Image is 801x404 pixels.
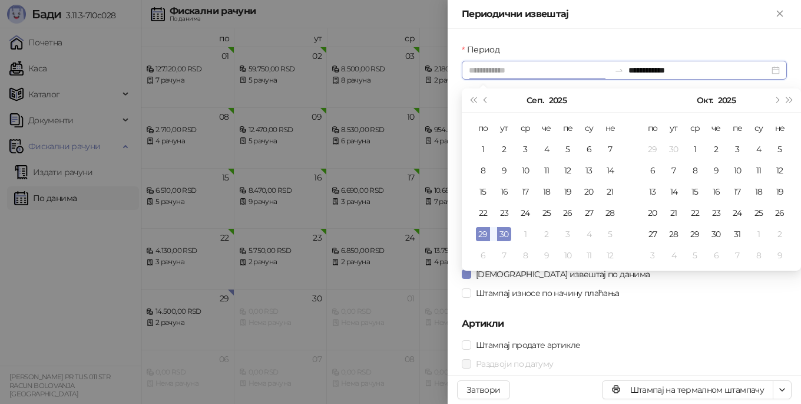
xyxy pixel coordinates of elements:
td: 2025-09-15 [472,181,494,202]
td: 2025-11-03 [642,245,663,266]
td: 2025-11-06 [706,245,727,266]
td: 2025-09-25 [536,202,557,224]
div: 29 [688,227,702,241]
div: 6 [646,163,660,178]
div: 27 [646,227,660,241]
div: 15 [688,185,702,199]
span: Штампај износе по начину плаћања [471,287,624,300]
div: 31 [730,227,744,241]
div: 10 [561,248,575,262]
td: 2025-10-02 [706,139,727,160]
td: 2025-10-25 [748,202,769,224]
td: 2025-09-10 [515,160,536,181]
button: Изабери годину [549,88,567,112]
td: 2025-09-30 [494,224,515,245]
td: 2025-10-06 [642,160,663,181]
div: 12 [603,248,617,262]
div: 29 [476,227,490,241]
td: 2025-09-01 [472,139,494,160]
div: 11 [582,248,596,262]
div: 11 [539,163,554,178]
div: 2 [539,227,554,241]
div: 6 [476,248,490,262]
th: ср [684,117,706,139]
td: 2025-10-07 [494,245,515,266]
span: Штампај продате артикле [471,339,585,352]
td: 2025-09-13 [578,160,600,181]
div: 21 [603,185,617,199]
div: 10 [518,163,532,178]
div: 22 [476,206,490,220]
td: 2025-09-17 [515,181,536,202]
td: 2025-10-12 [600,245,621,266]
div: 22 [688,206,702,220]
span: [DEMOGRAPHIC_DATA] извештај по данима [471,268,654,281]
div: 6 [582,142,596,156]
td: 2025-09-11 [536,160,557,181]
div: 7 [730,248,744,262]
input: Период [469,64,610,77]
span: swap-right [614,65,624,75]
td: 2025-09-16 [494,181,515,202]
td: 2025-09-24 [515,202,536,224]
div: 7 [667,163,681,178]
th: по [472,117,494,139]
td: 2025-10-06 [472,245,494,266]
td: 2025-09-03 [515,139,536,160]
td: 2025-09-29 [472,224,494,245]
div: 1 [752,227,766,241]
div: 5 [688,248,702,262]
td: 2025-10-23 [706,202,727,224]
div: 4 [539,142,554,156]
div: 3 [561,227,575,241]
td: 2025-11-02 [769,224,790,245]
td: 2025-09-12 [557,160,578,181]
div: 30 [497,227,511,241]
td: 2025-09-22 [472,202,494,224]
td: 2025-09-27 [578,202,600,224]
td: 2025-10-01 [515,224,536,245]
td: 2025-11-07 [727,245,748,266]
td: 2025-11-04 [663,245,684,266]
div: 7 [497,248,511,262]
td: 2025-10-08 [684,160,706,181]
div: 4 [582,227,596,241]
th: ут [663,117,684,139]
th: ср [515,117,536,139]
td: 2025-11-01 [748,224,769,245]
td: 2025-10-03 [727,139,748,160]
div: 14 [667,185,681,199]
td: 2025-09-04 [536,139,557,160]
td: 2025-09-09 [494,160,515,181]
label: Период [462,43,507,56]
td: 2025-10-13 [642,181,663,202]
div: 1 [518,227,532,241]
div: 5 [773,142,787,156]
div: 18 [539,185,554,199]
td: 2025-09-20 [578,181,600,202]
td: 2025-10-07 [663,160,684,181]
div: 9 [709,163,723,178]
div: 19 [773,185,787,199]
div: 30 [667,142,681,156]
td: 2025-10-18 [748,181,769,202]
td: 2025-09-30 [663,139,684,160]
th: пе [727,117,748,139]
div: 12 [773,163,787,178]
div: 4 [667,248,681,262]
td: 2025-10-05 [600,224,621,245]
div: 2 [773,227,787,241]
td: 2025-10-20 [642,202,663,224]
div: 9 [773,248,787,262]
td: 2025-10-02 [536,224,557,245]
div: 13 [582,163,596,178]
div: 12 [561,163,575,178]
div: 18 [752,185,766,199]
div: 24 [730,206,744,220]
td: 2025-09-14 [600,160,621,181]
td: 2025-10-26 [769,202,790,224]
div: 28 [667,227,681,241]
td: 2025-11-09 [769,245,790,266]
th: не [600,117,621,139]
span: Раздвоји по датуму [471,357,558,370]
